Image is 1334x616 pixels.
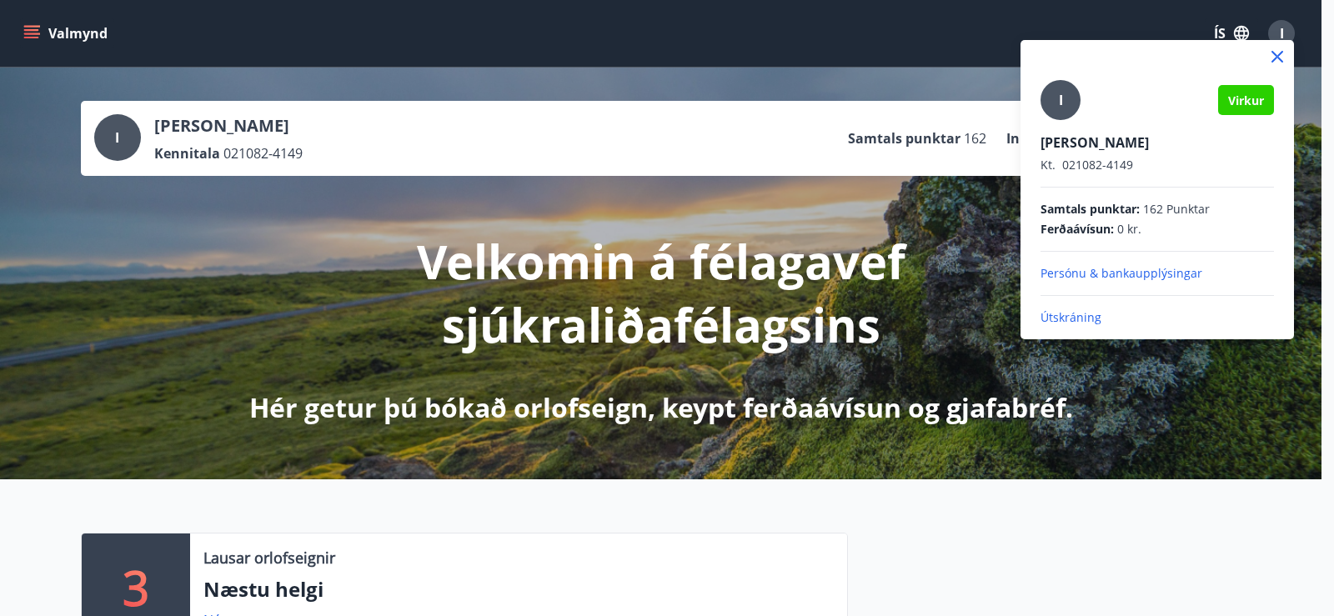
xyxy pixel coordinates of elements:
[1059,91,1063,109] span: I
[1117,221,1141,238] span: 0 kr.
[1041,265,1274,282] p: Persónu & bankaupplýsingar
[1041,221,1114,238] span: Ferðaávísun :
[1228,93,1264,108] span: Virkur
[1041,309,1274,326] p: Útskráning
[1041,157,1056,173] span: Kt.
[1041,157,1274,173] p: 021082-4149
[1041,201,1140,218] span: Samtals punktar :
[1041,133,1274,152] p: [PERSON_NAME]
[1143,201,1210,218] span: 162 Punktar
